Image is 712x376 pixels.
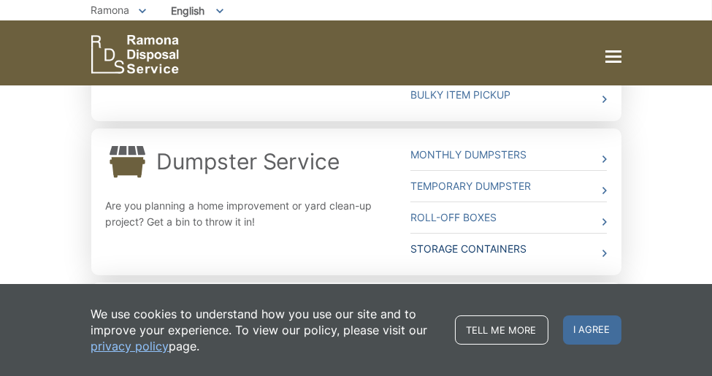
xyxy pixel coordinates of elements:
[410,202,607,233] a: Roll-Off Boxes
[106,198,388,230] p: Are you planning a home improvement or yard clean-up project? Get a bin to throw it in!
[91,306,440,354] p: We use cookies to understand how you use our site and to improve your experience. To view our pol...
[410,171,607,202] a: Temporary Dumpster
[410,80,607,110] a: Bulky Item Pickup
[157,148,340,174] a: Dumpster Service
[563,315,621,345] span: I agree
[91,4,130,16] span: Ramona
[91,35,179,74] a: EDCD logo. Return to the homepage.
[455,315,548,345] a: Tell me more
[410,234,607,264] a: Storage Containers
[91,338,169,354] a: privacy policy
[410,139,607,170] a: Monthly Dumpsters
